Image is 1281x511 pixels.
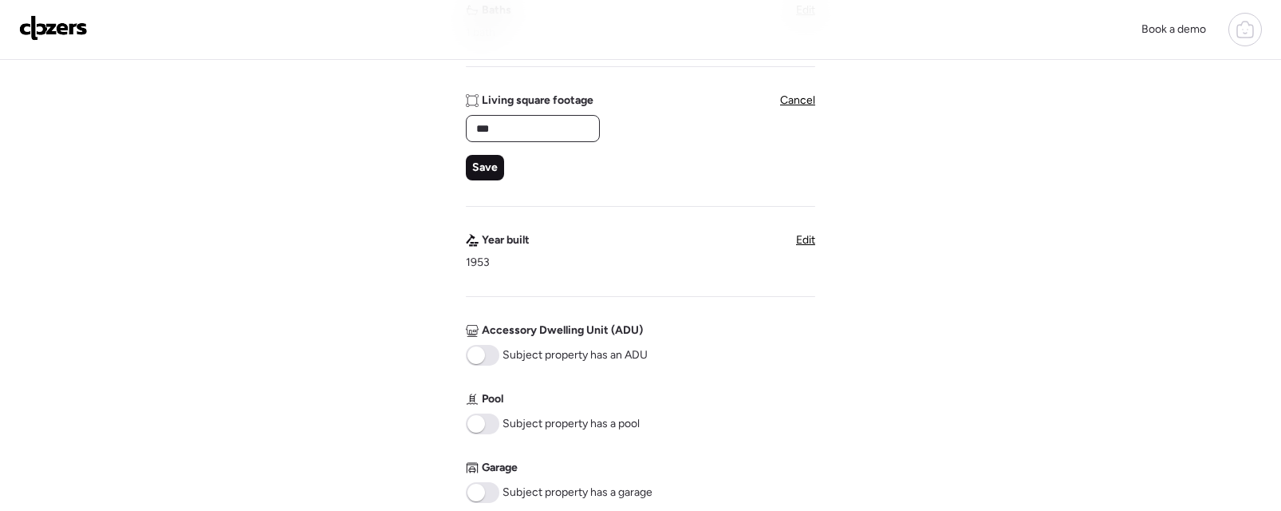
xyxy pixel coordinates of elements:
span: Book a demo [1141,22,1206,36]
span: Cancel [780,93,815,107]
span: 1953 [466,255,490,271]
img: Logo [19,15,88,41]
span: Garage [482,460,518,476]
span: Year built [482,232,530,248]
span: Accessory Dwelling Unit (ADU) [482,323,643,339]
span: Living square footage [482,93,593,109]
span: Subject property has a pool [503,416,640,432]
span: Edit [796,233,815,247]
span: Pool [482,391,503,407]
span: Subject property has a garage [503,485,652,501]
span: Save [472,160,498,176]
span: Subject property has an ADU [503,347,648,363]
